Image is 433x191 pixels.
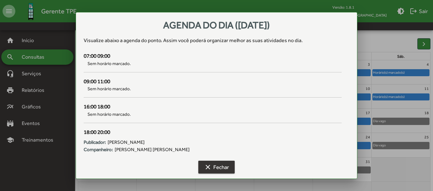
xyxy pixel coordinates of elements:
span: Sem horário marcado. [84,85,341,92]
span: Agenda do dia ([DATE]) [163,19,270,31]
span: [PERSON_NAME] [PERSON_NAME] [115,146,190,153]
div: 09:00 11:00 [84,77,341,86]
div: 07:00 09:00 [84,52,341,60]
span: [PERSON_NAME] [108,139,145,146]
div: 18:00 20:00 [84,128,341,136]
div: 16:00 18:00 [84,103,341,111]
strong: Publicador: [84,139,106,146]
span: Sem horário marcado. [84,60,341,67]
span: Fechar [204,161,229,173]
mat-icon: clear [204,163,212,171]
button: Fechar [198,161,235,173]
span: Sem horário marcado. [84,111,341,118]
strong: Companheiro: [84,146,113,153]
div: Visualize abaixo a agenda do ponto . Assim você poderá organizar melhor as suas atividades no dia. [84,37,349,44]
